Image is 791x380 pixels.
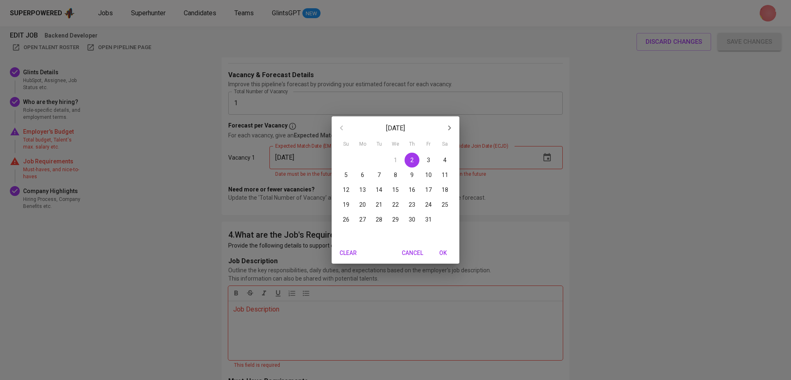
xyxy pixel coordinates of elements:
button: 6 [355,168,370,182]
p: 16 [409,186,415,194]
button: Cancel [398,245,426,261]
button: 14 [372,182,386,197]
p: 31 [425,215,432,224]
button: 13 [355,182,370,197]
p: 18 [442,186,448,194]
p: 2 [410,156,414,164]
button: 8 [388,168,403,182]
p: 17 [425,186,432,194]
button: 7 [372,168,386,182]
button: 22 [388,197,403,212]
p: 5 [344,171,348,179]
p: 14 [376,186,382,194]
button: 23 [405,197,419,212]
button: 25 [438,197,452,212]
span: We [388,140,403,149]
p: 13 [359,186,366,194]
button: 17 [421,182,436,197]
button: 28 [372,212,386,227]
button: 20 [355,197,370,212]
button: 27 [355,212,370,227]
button: 11 [438,168,452,182]
p: 19 [343,201,349,209]
button: 4 [438,153,452,168]
button: 19 [339,197,353,212]
button: 3 [421,153,436,168]
span: Tu [372,140,386,149]
p: 3 [427,156,430,164]
button: 29 [388,212,403,227]
span: Th [405,140,419,149]
p: 6 [361,171,364,179]
p: 4 [443,156,447,164]
p: 20 [359,201,366,209]
button: 26 [339,212,353,227]
button: 15 [388,182,403,197]
span: OK [433,248,453,258]
button: 10 [421,168,436,182]
button: 16 [405,182,419,197]
span: Fr [421,140,436,149]
button: 30 [405,212,419,227]
button: OK [430,245,456,261]
p: 29 [392,215,399,224]
span: Cancel [402,248,423,258]
button: 2 [405,153,419,168]
span: Sa [438,140,452,149]
span: Su [339,140,353,149]
p: 9 [410,171,414,179]
span: Clear [338,248,358,258]
button: 12 [339,182,353,197]
p: 21 [376,201,382,209]
p: 7 [377,171,381,179]
button: 24 [421,197,436,212]
button: 5 [339,168,353,182]
button: 9 [405,168,419,182]
p: 30 [409,215,415,224]
p: 27 [359,215,366,224]
p: 24 [425,201,432,209]
p: [DATE] [351,123,440,133]
p: 15 [392,186,399,194]
p: 25 [442,201,448,209]
p: 8 [394,171,397,179]
p: 11 [442,171,448,179]
button: 31 [421,212,436,227]
p: 12 [343,186,349,194]
p: 10 [425,171,432,179]
button: Clear [335,245,361,261]
p: 28 [376,215,382,224]
button: 21 [372,197,386,212]
p: 23 [409,201,415,209]
span: Mo [355,140,370,149]
p: 26 [343,215,349,224]
button: 18 [438,182,452,197]
p: 22 [392,201,399,209]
